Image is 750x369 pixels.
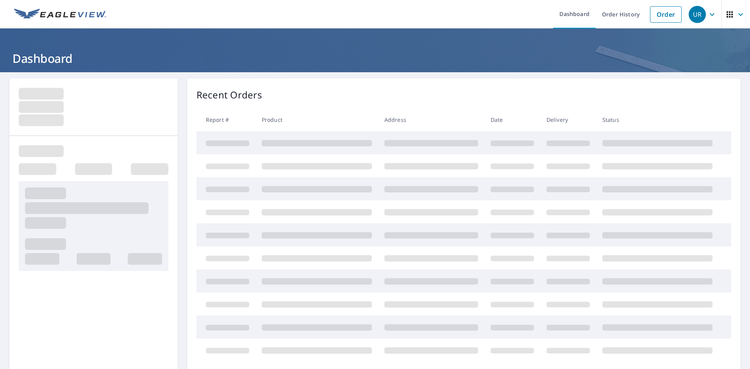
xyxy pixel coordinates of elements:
th: Product [255,108,378,131]
th: Delivery [540,108,596,131]
div: UR [689,6,706,23]
h1: Dashboard [9,50,741,66]
img: EV Logo [14,9,106,20]
p: Recent Orders [196,88,262,102]
th: Address [378,108,484,131]
th: Report # [196,108,255,131]
a: Order [650,6,682,23]
th: Status [596,108,719,131]
th: Date [484,108,540,131]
